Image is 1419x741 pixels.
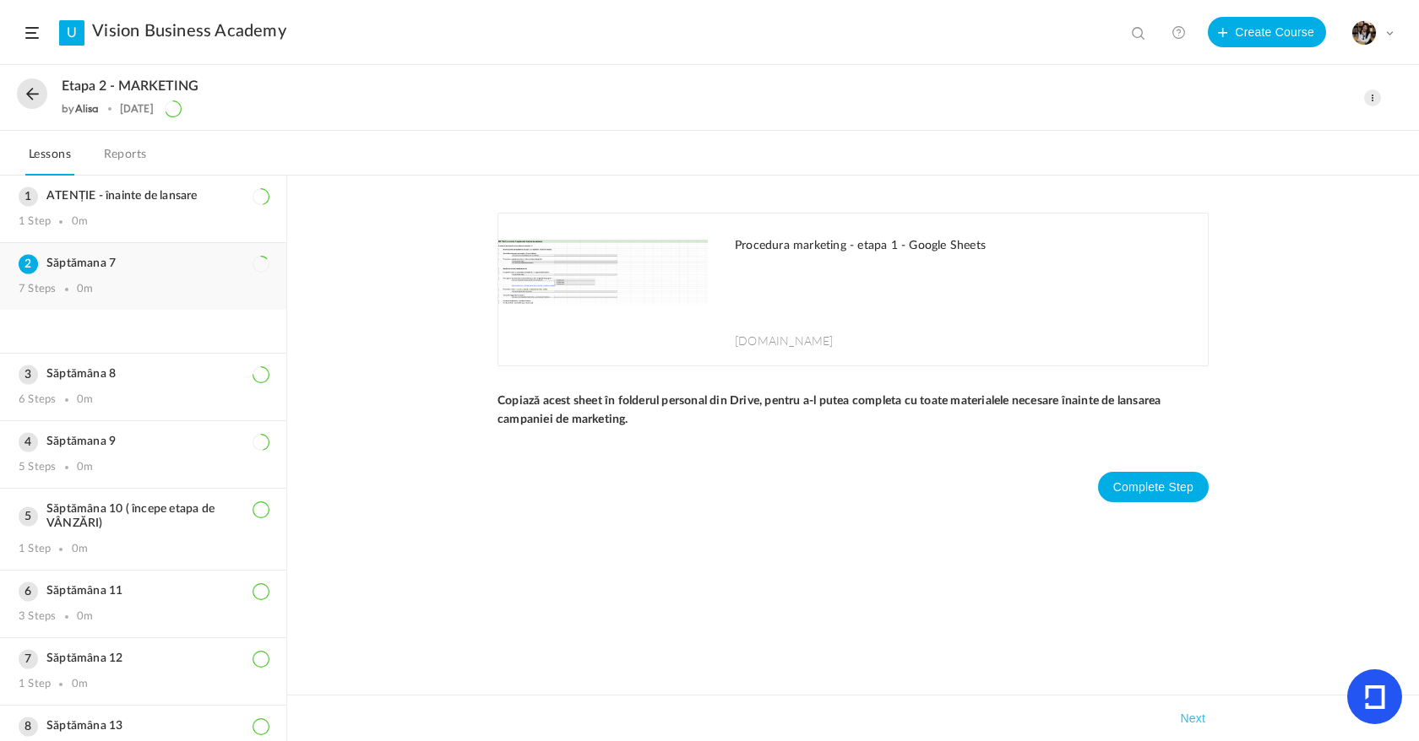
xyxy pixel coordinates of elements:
a: Reports [101,143,150,176]
div: 0m [77,461,93,474]
span: Etapa 2 - MARKETING [62,78,198,95]
h3: Săptămana 9 [19,435,268,449]
div: 6 Steps [19,393,56,407]
button: Next [1177,708,1209,728]
a: Alisa [75,102,100,115]
div: 0m [77,610,93,624]
div: [DATE] [120,103,154,115]
div: by [62,103,99,115]
div: 1 Step [19,678,51,691]
div: 0m [77,393,93,407]
button: Create Course [1208,17,1326,47]
h1: Procedura marketing - etapa 1 - Google Sheets [735,239,1191,253]
a: Procedura marketing - etapa 1 - Google Sheets [DOMAIN_NAME] [498,214,1208,365]
h3: Săptămâna 12 [19,652,268,666]
div: 0m [72,678,88,691]
span: [DOMAIN_NAME] [735,332,834,349]
a: U [59,20,84,46]
h3: Săptămana 7 [19,257,268,271]
div: 5 Steps [19,461,56,474]
h3: Săptămâna 13 [19,719,268,733]
h3: Săptămâna 11 [19,584,268,598]
div: 7 Steps [19,283,56,296]
button: Complete Step [1098,472,1209,502]
div: 1 Step [19,215,51,229]
div: 3 Steps [19,610,56,624]
h3: Săptămâna 10 ( începe etapa de VÂNZĂRI) [19,502,268,531]
div: 1 Step [19,543,51,556]
a: Lessons [25,143,74,176]
h3: ATENȚIE - înainte de lansare [19,189,268,203]
img: AHkbwyKny-R4Z1HKPPysjLSqASer0KeeR33hqkXqkL0HVr-UilsRAezDZLVKJCejHqLXtneSKeOHHHdw-T2TeUeP293Xjr6w0... [498,214,708,365]
div: 0m [72,215,88,229]
strong: Copiază acest sheet în folderul personal din Drive, pentru a-l putea completa cu toate materialel... [497,395,1164,425]
h3: Săptămâna 8 [19,367,268,381]
a: Vision Business Academy [92,21,286,41]
div: 0m [77,283,93,296]
img: tempimagehs7pti.png [1352,21,1376,45]
div: 0m [72,543,88,556]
